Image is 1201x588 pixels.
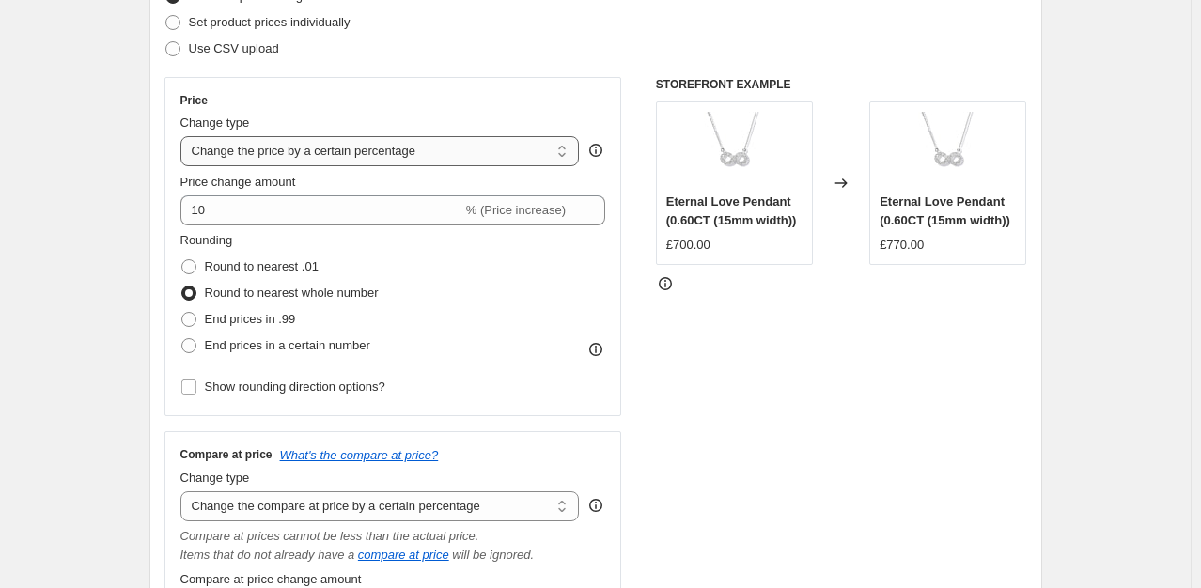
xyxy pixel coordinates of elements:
div: £700.00 [666,236,710,255]
div: help [586,496,605,515]
span: Round to nearest whole number [205,286,379,300]
span: End prices in .99 [205,312,296,326]
h6: STOREFRONT EXAMPLE [656,77,1027,92]
img: Infinity-III_80x.jpg [696,112,772,187]
span: Set product prices individually [189,15,351,29]
span: Eternal Love Pendant (0.60CT (15mm width)) [666,194,797,227]
img: Infinity-III_80x.jpg [911,112,986,187]
span: Show rounding direction options? [205,379,385,394]
span: Eternal Love Pendant (0.60CT (15mm width)) [880,194,1010,227]
input: -15 [180,195,462,225]
span: Price change amount [180,175,296,189]
button: What's the compare at price? [280,448,439,462]
span: End prices in a certain number [205,338,370,352]
i: will be ignored. [452,548,534,562]
span: Change type [180,471,250,485]
button: compare at price [358,548,449,562]
span: Change type [180,116,250,130]
span: Use CSV upload [189,41,279,55]
span: Round to nearest .01 [205,259,319,273]
h3: Price [180,93,208,108]
span: Rounding [180,233,233,247]
span: Compare at price change amount [180,572,362,586]
i: Items that do not already have a [180,548,355,562]
div: help [586,141,605,160]
div: £770.00 [880,236,924,255]
span: % (Price increase) [466,203,566,217]
h3: Compare at price [180,447,273,462]
i: Compare at prices cannot be less than the actual price. [180,529,479,543]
